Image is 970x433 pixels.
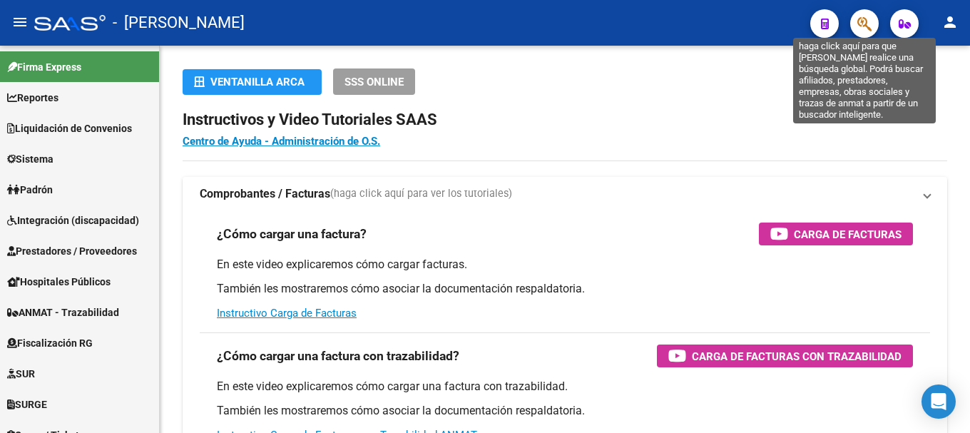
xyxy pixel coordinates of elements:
[217,379,913,394] p: En este video explicaremos cómo cargar una factura con trazabilidad.
[7,121,132,136] span: Liquidación de Convenios
[330,186,512,202] span: (haga click aquí para ver los tutoriales)
[759,223,913,245] button: Carga de Facturas
[7,59,81,75] span: Firma Express
[217,307,357,320] a: Instructivo Carga de Facturas
[183,177,947,211] mat-expansion-panel-header: Comprobantes / Facturas(haga click aquí para ver los tutoriales)
[217,257,913,272] p: En este video explicaremos cómo cargar facturas.
[921,384,956,419] div: Open Intercom Messenger
[200,186,330,202] strong: Comprobantes / Facturas
[7,335,93,351] span: Fiscalización RG
[7,90,58,106] span: Reportes
[7,366,35,382] span: SUR
[183,106,947,133] h2: Instructivos y Video Tutoriales SAAS
[217,281,913,297] p: También les mostraremos cómo asociar la documentación respaldatoria.
[794,225,902,243] span: Carga de Facturas
[183,135,380,148] a: Centro de Ayuda - Administración de O.S.
[11,14,29,31] mat-icon: menu
[217,224,367,244] h3: ¿Cómo cargar una factura?
[217,403,913,419] p: También les mostraremos cómo asociar la documentación respaldatoria.
[7,151,53,167] span: Sistema
[7,243,137,259] span: Prestadores / Proveedores
[657,345,913,367] button: Carga de Facturas con Trazabilidad
[7,182,53,198] span: Padrón
[7,213,139,228] span: Integración (discapacidad)
[7,397,47,412] span: SURGE
[194,69,310,95] div: Ventanilla ARCA
[183,69,322,95] button: Ventanilla ARCA
[344,76,404,88] span: SSS ONLINE
[113,7,245,39] span: - [PERSON_NAME]
[7,305,119,320] span: ANMAT - Trazabilidad
[333,68,415,95] button: SSS ONLINE
[217,346,459,366] h3: ¿Cómo cargar una factura con trazabilidad?
[941,14,959,31] mat-icon: person
[692,347,902,365] span: Carga de Facturas con Trazabilidad
[7,274,111,290] span: Hospitales Públicos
